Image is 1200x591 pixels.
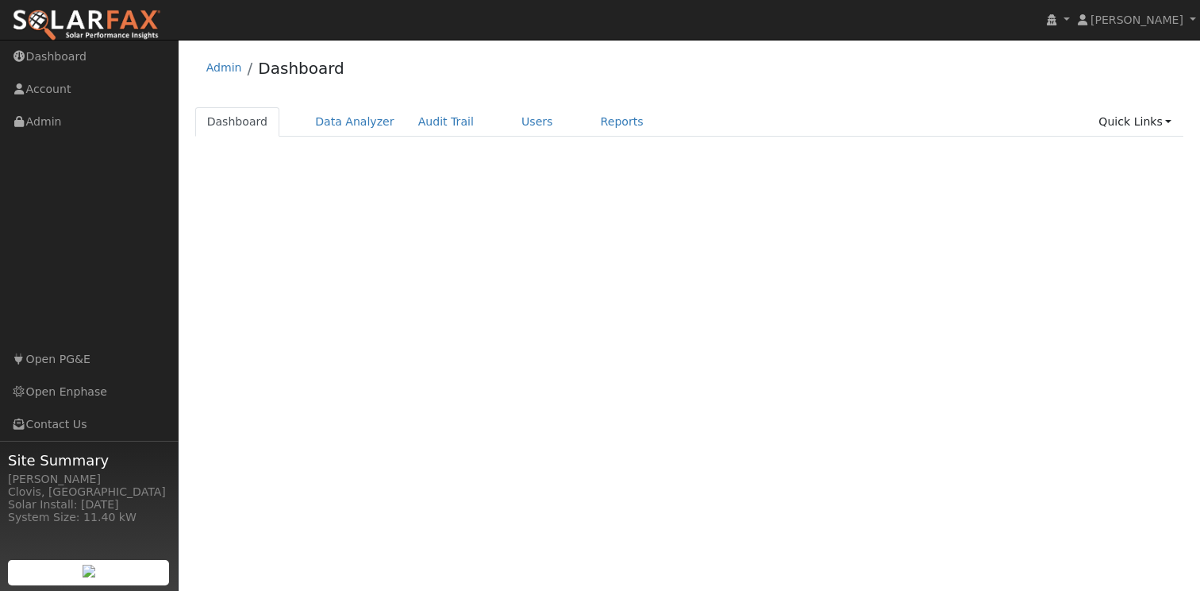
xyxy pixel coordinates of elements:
div: [PERSON_NAME] [8,471,170,488]
img: SolarFax [12,9,161,42]
span: [PERSON_NAME] [1090,14,1183,26]
div: System Size: 11.40 kW [8,509,170,526]
a: Dashboard [258,59,344,78]
span: Site Summary [8,450,170,471]
a: Data Analyzer [303,107,406,137]
a: Reports [589,107,656,137]
a: Quick Links [1087,107,1183,137]
div: Clovis, [GEOGRAPHIC_DATA] [8,484,170,500]
a: Admin [206,61,242,74]
a: Audit Trail [406,107,486,137]
div: Solar Install: [DATE] [8,496,170,513]
img: retrieve [83,565,95,577]
a: Dashboard [195,107,280,137]
a: Users [510,107,565,137]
